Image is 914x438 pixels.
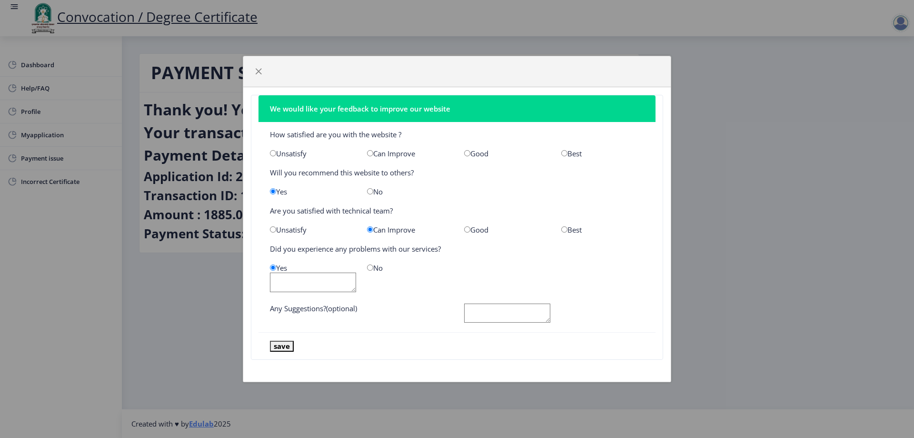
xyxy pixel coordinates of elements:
div: How satisfied are you with the website ? [263,130,651,139]
div: No [360,263,457,273]
div: No [360,187,457,196]
div: Will you recommend this website to others? [263,168,651,177]
div: Unsatisfy [263,225,360,234]
div: Yes [263,187,360,196]
div: Did you experience any problems with our services? [263,244,651,254]
nb-card-header: We would like your feedback to improve our website [258,95,656,122]
div: Are you satisfied with technical team? [263,206,651,215]
div: Best [554,225,651,234]
div: Any Suggestions?(optional) [263,304,457,325]
div: Best [554,149,651,158]
button: save [270,341,294,352]
div: Unsatisfy [263,149,360,158]
div: Good [457,225,554,234]
div: Can Improve [360,149,457,158]
div: Good [457,149,554,158]
div: Yes [263,263,360,273]
div: Can Improve [360,225,457,234]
